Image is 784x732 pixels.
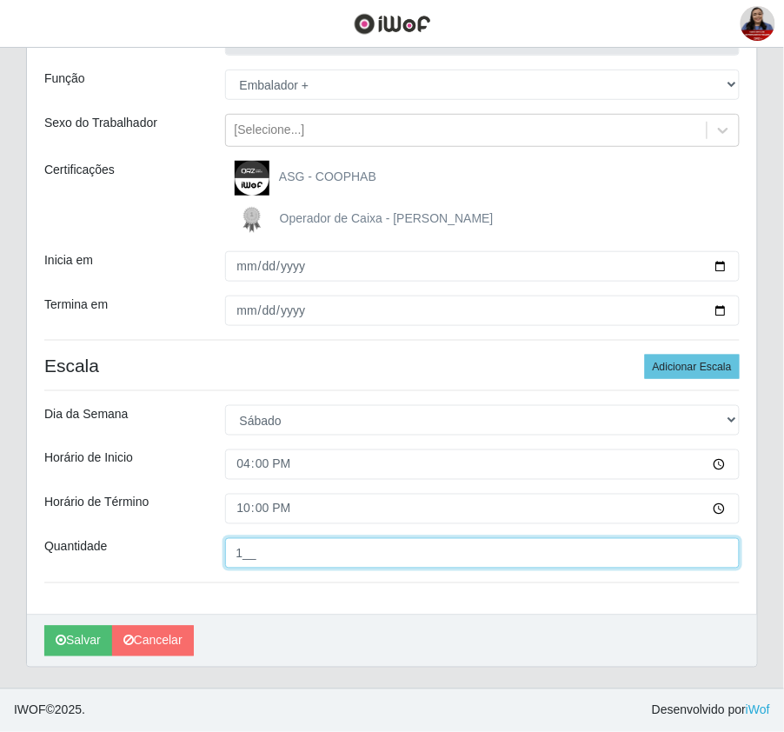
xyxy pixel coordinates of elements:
img: ASG - COOPHAB [235,161,276,196]
button: Adicionar Escala [645,355,740,379]
div: [Selecione...] [235,122,305,140]
input: Informe a quantidade... [225,538,741,569]
span: © 2025 . [14,702,85,720]
input: 00:00 [225,449,741,480]
img: Operador de Caixa - Queiroz Atacadão [235,203,276,237]
label: Quantidade [44,538,107,556]
button: Salvar [44,626,112,656]
label: Inicia em [44,251,93,270]
input: 00:00 [225,494,741,524]
span: Desenvolvido por [652,702,770,720]
label: Dia da Semana [44,405,129,423]
a: iWof [746,703,770,717]
label: Sexo do Trabalhador [44,114,157,132]
img: CoreUI Logo [354,13,431,35]
h4: Escala [44,355,740,376]
label: Horário de Término [44,494,149,512]
span: IWOF [14,703,46,717]
label: Função [44,70,85,88]
span: Operador de Caixa - [PERSON_NAME] [280,212,494,226]
span: ASG - COOPHAB [279,170,376,184]
label: Horário de Inicio [44,449,133,468]
input: 00/00/0000 [225,251,741,282]
label: Termina em [44,296,108,314]
input: 00/00/0000 [225,296,741,326]
label: Certificações [44,161,115,179]
a: Cancelar [112,626,194,656]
